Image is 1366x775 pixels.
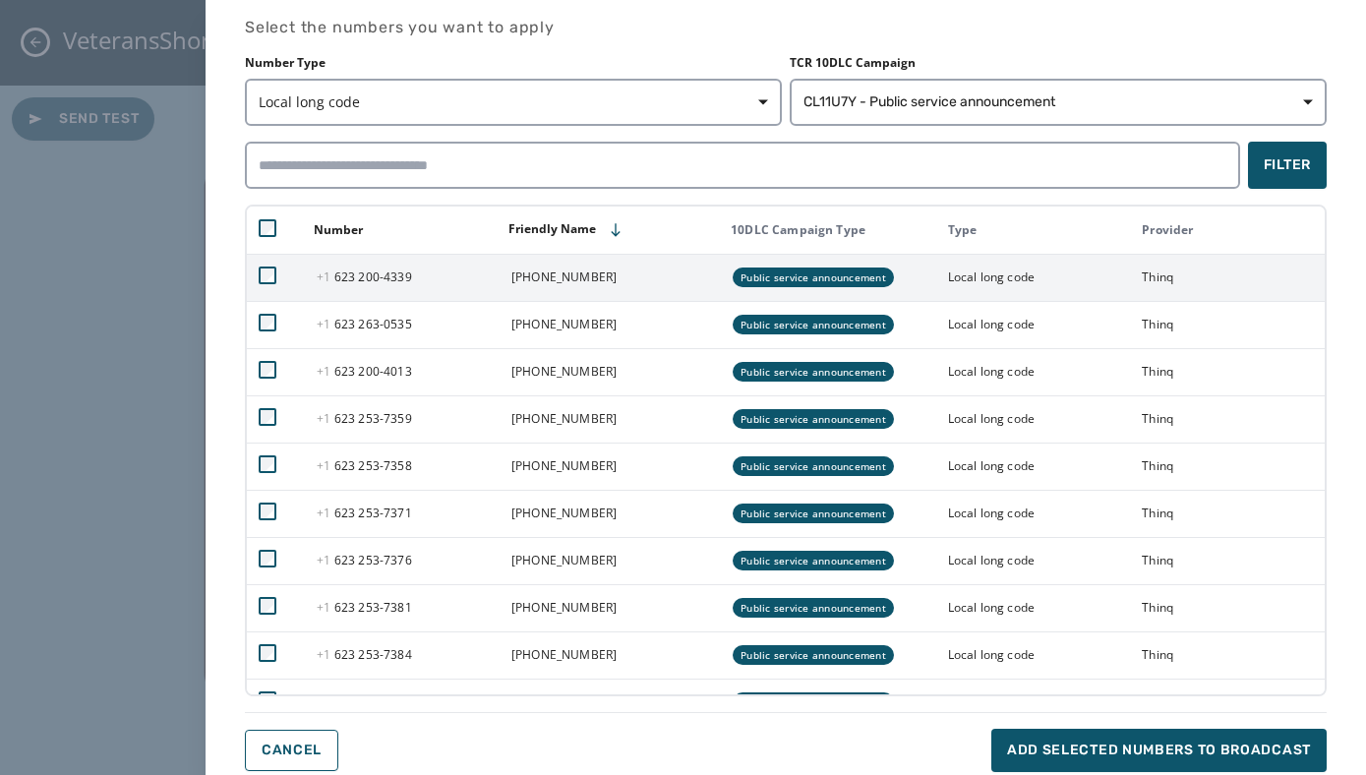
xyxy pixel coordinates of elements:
div: Public service announcement [733,692,894,712]
td: Thinq [1130,348,1325,395]
td: Thinq [1130,584,1325,631]
button: Cancel [245,730,338,771]
td: Thinq [1130,490,1325,537]
div: Public service announcement [733,504,894,523]
button: Add selected numbers to broadcast [991,729,1327,772]
span: 623 253 - 7358 [317,457,411,474]
td: Thinq [1130,254,1325,301]
span: 623 253 - 7381 [317,599,411,616]
span: +1 [317,268,334,285]
div: Public service announcement [733,645,894,665]
div: Public service announcement [733,362,894,382]
td: Local long code [936,301,1131,348]
div: Public service announcement [733,315,894,334]
div: Type [948,222,1130,238]
span: 623 200 - 4013 [317,363,411,380]
span: CL11U7Y - Public service announcement [803,92,1055,112]
td: Local long code [936,537,1131,584]
td: Thinq [1130,631,1325,679]
span: +1 [317,363,334,380]
td: Local long code [936,348,1131,395]
td: Local long code [936,679,1131,726]
td: [PHONE_NUMBER] [500,679,719,726]
span: +1 [317,457,334,474]
td: [PHONE_NUMBER] [500,490,719,537]
td: [PHONE_NUMBER] [500,348,719,395]
h4: Select the numbers you want to apply [245,16,1327,39]
button: CL11U7Y - Public service announcement [790,79,1327,126]
div: Public service announcement [733,268,894,287]
td: [PHONE_NUMBER] [500,395,719,443]
span: +1 [317,505,334,521]
div: Public service announcement [733,551,894,570]
td: Local long code [936,584,1131,631]
button: Local long code [245,79,782,126]
span: +1 [317,316,334,332]
td: Local long code [936,490,1131,537]
div: 10DLC Campaign Type [731,222,935,238]
td: [PHONE_NUMBER] [500,631,719,679]
button: Filter [1248,142,1327,189]
button: Sort by [object Object] [306,214,371,246]
span: Local long code [259,92,768,112]
label: Number Type [245,55,782,71]
span: 623 253 - 7371 [317,505,411,521]
span: 623 263 - 0535 [317,316,411,332]
td: Thinq [1130,301,1325,348]
div: Public service announcement [733,456,894,476]
div: Provider [1142,222,1324,238]
td: [PHONE_NUMBER] [500,301,719,348]
td: [PHONE_NUMBER] [500,584,719,631]
td: Thinq [1130,537,1325,584]
td: Local long code [936,395,1131,443]
span: Add selected numbers to broadcast [1007,741,1311,760]
span: 623 253 - 7359 [317,410,411,427]
td: Local long code [936,443,1131,490]
div: Public service announcement [733,598,894,618]
span: Cancel [262,743,322,758]
span: 623 253 - 7376 [317,552,411,568]
span: Filter [1264,155,1311,175]
td: Thinq [1130,443,1325,490]
label: TCR 10DLC Campaign [790,55,1327,71]
span: 623 200 - 4339 [317,268,411,285]
span: +1 [317,646,334,663]
td: [PHONE_NUMBER] [500,537,719,584]
div: Public service announcement [733,409,894,429]
td: Local long code [936,254,1131,301]
span: 623 253 - 7387 [317,693,411,710]
td: [PHONE_NUMBER] [500,443,719,490]
span: 623 253 - 7384 [317,646,411,663]
td: Thinq [1130,679,1325,726]
span: +1 [317,693,334,710]
span: +1 [317,410,334,427]
td: [PHONE_NUMBER] [500,254,719,301]
button: Sort by [object Object] [501,213,631,246]
td: Local long code [936,631,1131,679]
span: +1 [317,599,334,616]
td: Thinq [1130,395,1325,443]
span: +1 [317,552,334,568]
